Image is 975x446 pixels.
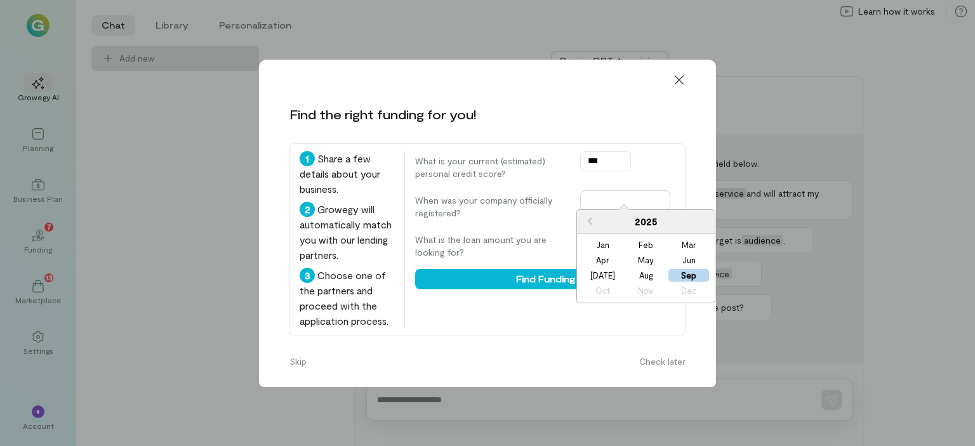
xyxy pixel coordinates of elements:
[668,269,709,282] div: Choose September 2025
[582,254,623,266] div: Choose April 2025
[577,210,715,233] div: 2025
[415,233,567,259] label: What is the loan amount you are looking for?
[582,284,623,297] div: Not available October 2025
[668,239,709,251] div: Choose March 2025
[625,239,666,251] div: Choose February 2025
[625,284,666,297] div: Not available November 2025
[415,269,675,289] button: Find Funding
[300,202,394,263] div: Growegy will automatically match you with our lending partners.
[282,351,314,372] button: Skip
[625,269,666,282] div: Choose August 2025
[415,155,567,180] label: What is your current (estimated) personal credit score?
[582,269,623,282] div: Choose July 2025
[581,237,710,298] div: month 2025-09
[300,151,394,197] div: Share a few details about your business.
[300,268,394,329] div: Choose one of the partners and proceed with the application process.
[289,105,476,123] div: Find the right funding for you!
[668,254,709,266] div: Choose June 2025
[578,211,599,232] button: Previous Year
[300,151,315,166] div: 1
[300,202,315,217] div: 2
[625,254,666,266] div: Choose May 2025
[582,239,623,251] div: Choose January 2025
[415,194,567,220] label: When was your company officially registered?
[668,284,709,297] div: Not available December 2025
[300,268,315,283] div: 3
[632,351,693,372] button: Check later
